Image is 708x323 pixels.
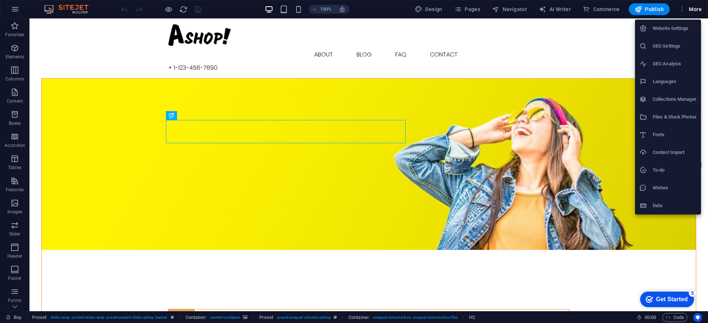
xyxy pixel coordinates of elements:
[6,4,60,19] div: Get Started 5 items remaining, 0% complete
[653,24,697,33] h6: Website Settings
[653,148,697,157] h6: Content Import
[653,183,697,192] h6: Wishes
[653,77,697,86] h6: Languages
[653,95,697,104] h6: Collections Manager
[653,42,697,51] h6: SEO Settings
[653,166,697,175] h6: To-do
[55,1,62,9] div: 5
[653,201,697,210] h6: Data
[653,113,697,121] h6: Files & Stock Photos
[653,59,697,68] h6: SEO Analysis
[653,130,697,139] h6: Fonts
[22,8,53,15] div: Get Started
